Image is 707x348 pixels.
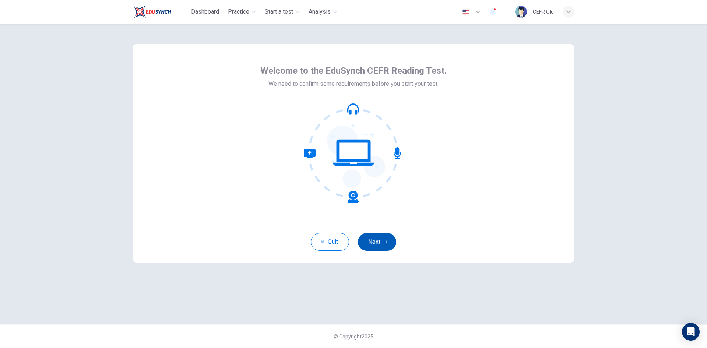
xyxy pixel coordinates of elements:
span: We need to confirm some requirements before you start your test. [268,80,439,88]
button: Practice [225,5,259,18]
button: Start a test [262,5,303,18]
span: Welcome to the EduSynch CEFR Reading Test. [260,65,447,77]
img: EduSynch logo [133,4,171,19]
button: Dashboard [188,5,222,18]
button: Next [358,233,396,251]
img: en [461,9,471,15]
span: Practice [228,7,249,16]
span: Start a test [265,7,293,16]
button: Analysis [306,5,340,18]
a: EduSynch logo [133,4,188,19]
span: © Copyright 2025 [334,334,373,340]
img: Profile picture [515,6,527,18]
div: CEFR Old [533,7,554,16]
div: Open Intercom Messenger [682,323,700,341]
span: Dashboard [191,7,219,16]
button: Quit [311,233,349,251]
span: Analysis [309,7,331,16]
